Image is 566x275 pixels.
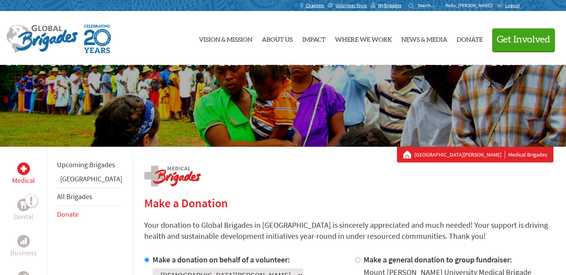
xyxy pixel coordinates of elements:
[302,18,325,59] a: Impact
[497,35,550,44] span: Get Involved
[57,160,115,169] a: Upcoming Brigades
[12,162,35,186] a: MedicalMedical
[417,2,440,8] input: Search...
[335,18,392,59] a: Where We Work
[414,151,505,159] a: [GEOGRAPHIC_DATA][PERSON_NAME]
[57,192,92,201] a: All Brigades
[457,18,483,59] a: Donate
[17,235,30,247] div: Business
[505,2,520,8] span: Logout
[445,2,497,9] p: Hello, [PERSON_NAME]!
[10,247,37,258] p: Business
[144,166,201,186] img: logo-medical.png
[57,206,122,223] li: Donate
[14,199,33,222] a: DentalDental
[144,196,553,210] h2: Make a Donation
[12,175,35,186] p: Medical
[6,25,78,53] img: Global Brigades Logo
[306,2,324,9] span: Chapters
[10,235,37,258] a: BusinessBusiness
[20,166,27,172] img: Medical
[20,201,27,209] img: Dental
[403,151,547,159] div: Medical Brigades
[144,220,553,242] p: Your donation to Global Brigades in [GEOGRAPHIC_DATA] is sincerely appreciated and much needed! Y...
[57,173,122,188] li: Guatemala
[492,28,555,51] button: Get Involved
[57,188,122,206] li: All Brigades
[14,211,33,222] p: Dental
[20,238,27,244] img: Business
[153,255,290,264] label: Make a donation on behalf of a volunteer:
[262,18,293,59] a: About Us
[336,2,367,9] span: Volunteer Tools
[60,174,122,183] a: [GEOGRAPHIC_DATA]
[199,18,252,59] a: Vision & Mission
[17,199,30,211] div: Dental
[17,162,30,175] div: Medical
[84,25,111,53] img: Global Brigades Celebrating 20 Years
[497,2,520,9] a: Logout
[401,18,447,59] a: News & Media
[57,210,79,219] a: Donate
[57,156,122,173] li: Upcoming Brigades
[364,255,512,264] label: Make a general donation to group fundraiser:
[378,2,401,9] span: MyBrigades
